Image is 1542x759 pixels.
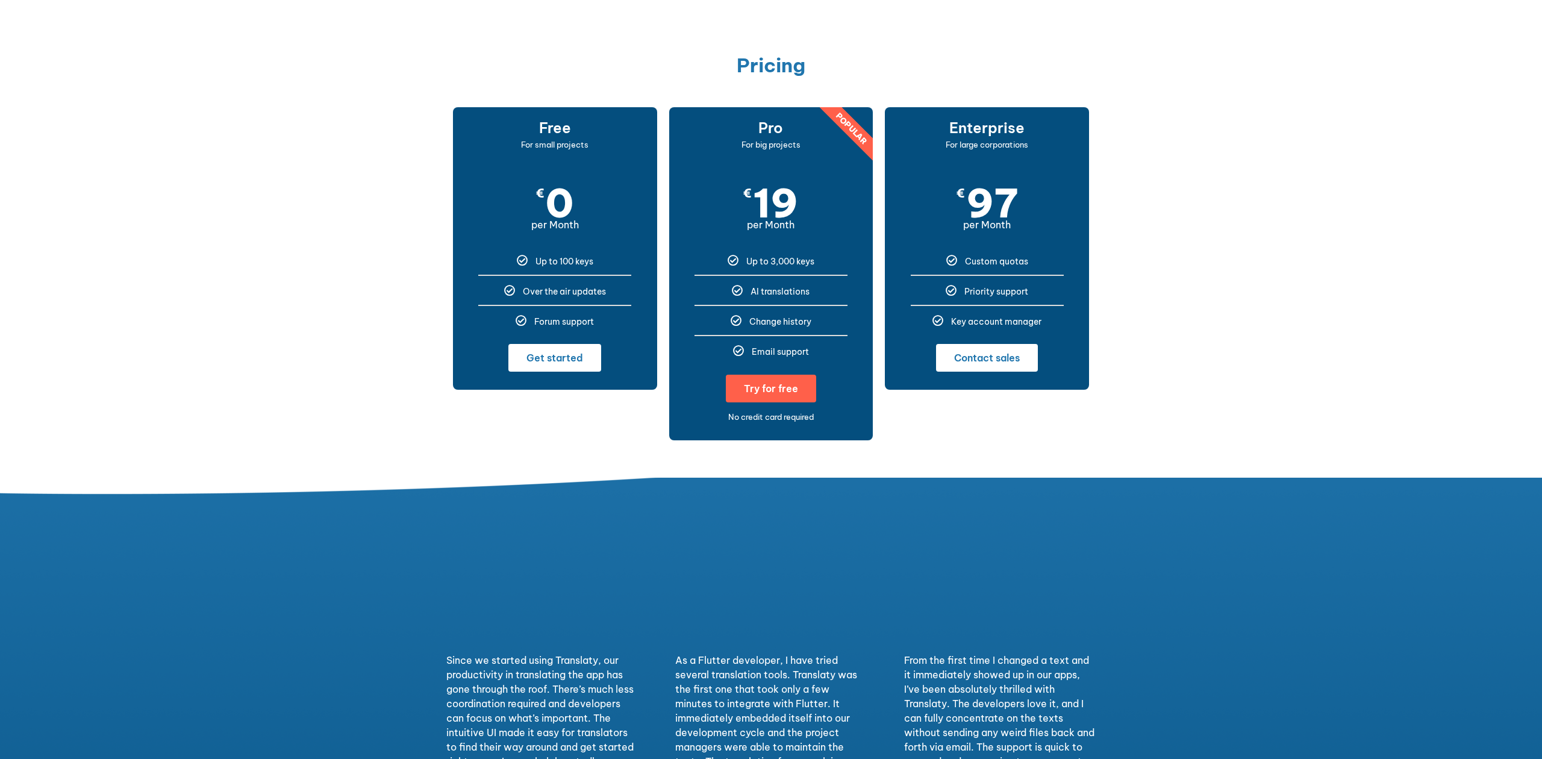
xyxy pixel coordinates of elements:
[743,187,751,199] span: €
[966,187,1018,219] span: 97
[726,375,816,402] a: Try for free
[447,55,1095,75] h2: Pricing
[535,256,593,267] span: Up to 100 keys
[546,187,573,219] span: 0
[753,187,798,219] span: 19
[965,256,1028,267] span: Custom quotas
[957,187,964,199] span: €
[453,219,657,231] span: per Month
[508,344,601,372] a: Get started
[536,187,544,199] span: €
[521,140,588,149] span: For small projects
[669,119,873,137] h3: Pro
[936,344,1038,372] a: Contact sales
[669,219,873,231] span: per Month
[687,411,855,422] div: No credit card required
[946,140,1028,149] span: For large corporations
[951,316,1041,327] span: Key account manager
[523,286,606,297] span: Over the air updates
[885,219,1089,231] span: per Month
[885,119,1089,137] h3: Enterprise
[752,346,809,357] span: Email support
[534,316,594,327] span: Forum support
[749,316,811,327] span: Change history
[746,256,814,267] span: Up to 3,000 keys
[453,119,657,137] h3: Free
[964,286,1028,297] span: Priority support
[782,59,922,198] div: Popular
[741,140,801,149] span: For big projects
[751,286,810,297] span: AI translations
